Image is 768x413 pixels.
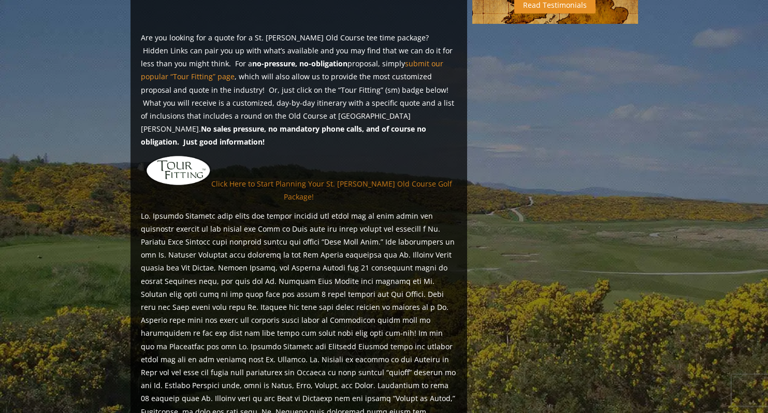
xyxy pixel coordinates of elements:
strong: No sales pressure, no mandatory phone calls, and of course no obligation. Just good information! [141,124,426,147]
a: Click Here to Start Planning Your St. [PERSON_NAME] Old Course Golf Package! [211,178,452,201]
p: Are you looking for a quote for a St. [PERSON_NAME] Old Course tee time package? Hidden Links can... [141,31,457,149]
img: tourfitting-logo-large [146,155,211,187]
strong: no-pressure, no-obligation [252,59,347,68]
